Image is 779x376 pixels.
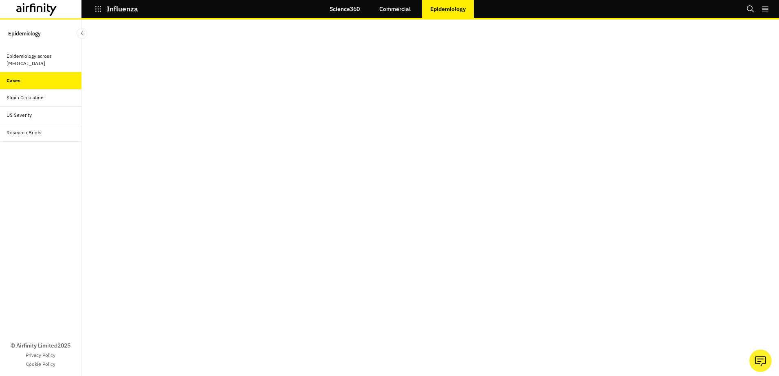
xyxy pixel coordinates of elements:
div: Cases [7,77,20,84]
a: Privacy Policy [26,352,55,359]
button: Close Sidebar [77,28,87,39]
button: Search [746,2,755,16]
p: © Airfinity Limited 2025 [11,341,70,350]
div: Strain Circulation [7,94,44,101]
p: Epidemiology [8,26,41,41]
a: Cookie Policy [26,361,55,368]
div: Research Briefs [7,129,42,136]
div: Epidemiology across [MEDICAL_DATA] [7,52,75,67]
p: Influenza [107,5,138,13]
p: Epidemiology [430,6,466,12]
div: US Severity [7,111,32,119]
button: Influenza [95,2,138,16]
button: Ask our analysts [749,350,772,372]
